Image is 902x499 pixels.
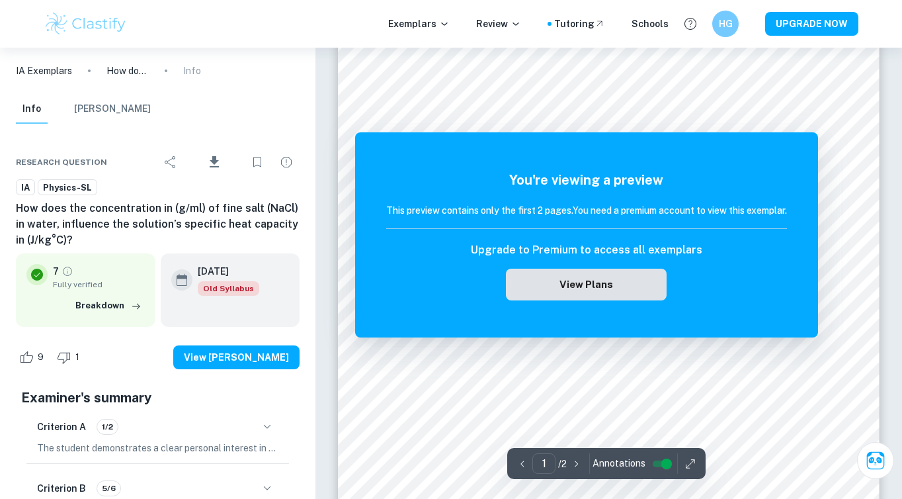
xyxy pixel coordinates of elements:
[554,17,605,31] a: Tutoring
[186,145,241,179] div: Download
[72,296,145,316] button: Breakdown
[765,12,858,36] button: UPGRADE NOW
[712,11,739,37] button: HG
[718,17,733,31] h6: HG
[857,442,894,479] button: Ask Clai
[16,347,51,368] div: Like
[198,281,259,296] span: Old Syllabus
[198,264,249,279] h6: [DATE]
[386,170,787,190] h5: You're viewing a preview
[16,156,107,168] span: Research question
[74,95,151,124] button: [PERSON_NAME]
[21,388,294,408] h5: Examiner's summary
[506,269,666,300] button: View Plans
[106,64,149,78] p: How does the concentration in (g/ml) of fine salt (NaCl) in water, influence the solution’s speci...
[471,242,702,258] h6: Upgrade to Premium to access all exemplars
[157,149,184,175] div: Share
[37,441,278,455] p: The student demonstrates a clear personal interest in the topic by linking the investigation to r...
[37,481,86,496] h6: Criterion B
[679,13,702,35] button: Help and Feedback
[53,264,59,279] p: 7
[97,421,118,433] span: 1/2
[593,457,645,471] span: Annotations
[558,457,567,471] p: / 2
[476,17,521,31] p: Review
[38,181,97,195] span: Physics-SL
[388,17,450,31] p: Exemplars
[16,179,35,196] a: IA
[632,17,669,31] a: Schools
[386,203,787,218] h6: This preview contains only the first 2 pages. You need a premium account to view this exemplar.
[16,201,300,248] h6: How does the concentration in (g/ml) of fine salt (NaCl) in water, influence the solution’s speci...
[16,95,48,124] button: Info
[37,420,86,434] h6: Criterion A
[273,149,300,175] div: Report issue
[16,64,72,78] a: IA Exemplars
[53,279,145,291] span: Fully verified
[97,482,120,494] span: 5/6
[44,11,128,37] img: Clastify logo
[183,64,201,78] p: Info
[38,179,97,196] a: Physics-SL
[54,347,87,368] div: Dislike
[61,265,73,277] a: Grade fully verified
[244,149,270,175] div: Bookmark
[30,351,51,364] span: 9
[17,181,34,195] span: IA
[68,351,87,364] span: 1
[198,281,259,296] div: Starting from the May 2025 session, the Physics IA requirements have changed. It's OK to refer to...
[173,345,300,369] button: View [PERSON_NAME]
